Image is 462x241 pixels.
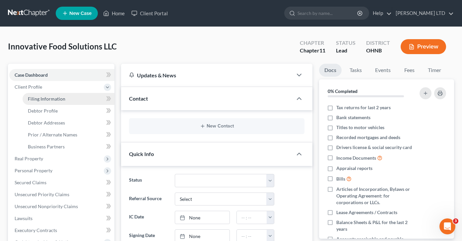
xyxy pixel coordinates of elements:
span: Quick Info [129,151,154,157]
span: Executory Contracts [15,227,57,233]
span: Unsecured Priority Claims [15,192,69,197]
span: Innovative Food Solutions LLC [8,41,117,51]
a: Help [369,7,392,19]
span: New Case [69,11,92,16]
a: Fees [399,64,420,77]
span: Case Dashboard [15,72,48,78]
span: Balance Sheets & P&L for the last 2 years [336,219,415,232]
span: Filing Information [28,96,65,102]
span: Titles to motor vehicles [336,124,384,131]
span: Business Partners [28,144,65,149]
a: Debtor Profile [23,105,114,117]
input: -- : -- [237,211,267,224]
a: Secured Claims [9,177,114,189]
span: Unsecured Nonpriority Claims [15,203,78,209]
div: Updates & News [129,72,285,79]
span: Bank statements [336,114,370,121]
span: Drivers license & social security card [336,144,412,151]
a: Case Dashboard [9,69,114,81]
span: Contact [129,95,148,102]
div: OHNB [366,47,390,54]
span: Recorded mortgages and deeds [336,134,400,141]
span: Prior / Alternate Names [28,132,77,137]
div: District [366,39,390,47]
span: Lease Agreements / Contracts [336,209,397,216]
a: Tasks [344,64,367,77]
a: Lawsuits [9,212,114,224]
label: Status [126,174,171,187]
a: [PERSON_NAME] LTD [392,7,454,19]
span: Articles of Incorporation, Bylaws or Operating Agreement: for corporations or LLCs. [336,186,415,206]
div: Chapter [300,39,325,47]
div: Lead [336,47,356,54]
a: Client Portal [128,7,171,19]
a: Events [370,64,396,77]
span: Appraisal reports [336,165,372,172]
a: Prior / Alternate Names [23,129,114,141]
a: Debtor Addresses [23,117,114,129]
span: 3 [453,218,458,224]
button: New Contact [134,123,299,129]
a: Unsecured Nonpriority Claims [9,201,114,212]
a: Home [100,7,128,19]
span: 11 [319,47,325,53]
span: Client Profile [15,84,42,90]
span: Debtor Addresses [28,120,65,125]
div: Status [336,39,356,47]
a: None [175,211,230,224]
label: Referral Source [126,193,171,206]
span: Lawsuits [15,215,33,221]
a: Timer [423,64,446,77]
span: Debtor Profile [28,108,58,114]
iframe: Intercom live chat [439,218,455,234]
a: Unsecured Priority Claims [9,189,114,201]
a: Executory Contracts [9,224,114,236]
span: Tax returns for last 2 years [336,104,391,111]
a: Filing Information [23,93,114,105]
a: Docs [319,64,342,77]
input: Search by name... [297,7,358,19]
span: Real Property [15,156,43,161]
label: IC Date [126,211,171,224]
span: Bills [336,176,345,182]
strong: 0% Completed [328,88,358,94]
span: Personal Property [15,168,52,173]
div: Chapter [300,47,325,54]
span: Secured Claims [15,180,46,185]
span: Income Documents [336,155,376,161]
button: Preview [401,39,446,54]
a: Business Partners [23,141,114,153]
